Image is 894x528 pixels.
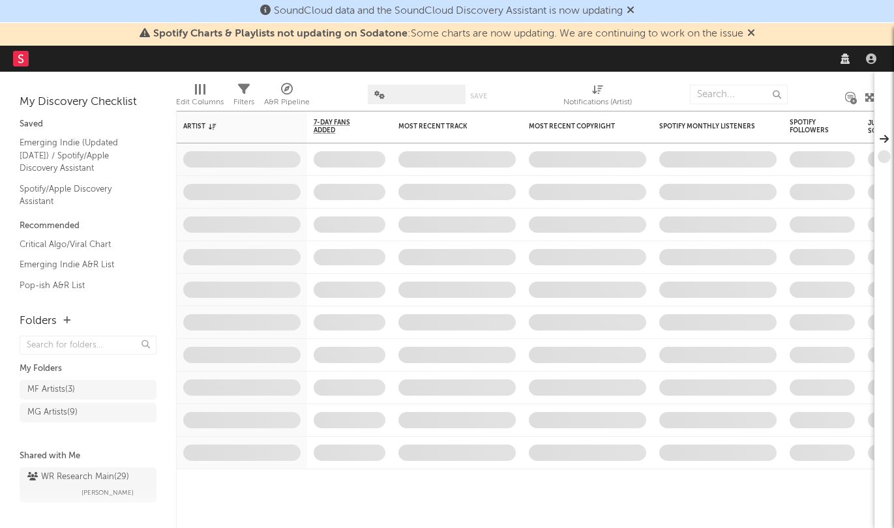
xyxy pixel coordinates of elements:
[233,95,254,110] div: Filters
[529,123,627,130] div: Most Recent Copyright
[20,361,156,377] div: My Folders
[176,78,224,116] div: Edit Columns
[20,380,156,400] a: MF Artists(3)
[747,29,755,39] span: Dismiss
[563,95,632,110] div: Notifications (Artist)
[153,29,743,39] span: : Some charts are now updating. We are continuing to work on the issue
[790,119,835,134] div: Spotify Followers
[20,336,156,355] input: Search for folders...
[27,382,75,398] div: MF Artists ( 3 )
[20,237,143,252] a: Critical Algo/Viral Chart
[264,95,310,110] div: A&R Pipeline
[20,403,156,422] a: MG Artists(9)
[27,469,129,485] div: WR Research Main ( 29 )
[153,29,408,39] span: Spotify Charts & Playlists not updating on Sodatone
[659,123,757,130] div: Spotify Monthly Listeners
[82,485,134,501] span: [PERSON_NAME]
[470,93,487,100] button: Save
[563,78,632,116] div: Notifications (Artist)
[20,278,143,293] a: Pop-ish A&R List
[20,448,156,464] div: Shared with Me
[690,85,788,104] input: Search...
[274,6,623,16] span: SoundCloud data and the SoundCloud Discovery Assistant is now updating
[264,78,310,116] div: A&R Pipeline
[20,218,156,234] div: Recommended
[20,257,143,272] a: Emerging Indie A&R List
[20,467,156,503] a: WR Research Main(29)[PERSON_NAME]
[233,78,254,116] div: Filters
[20,314,57,329] div: Folders
[183,123,281,130] div: Artist
[314,119,366,134] span: 7-Day Fans Added
[20,95,156,110] div: My Discovery Checklist
[627,6,634,16] span: Dismiss
[20,136,143,175] a: Emerging Indie (Updated [DATE]) / Spotify/Apple Discovery Assistant
[20,182,143,209] a: Spotify/Apple Discovery Assistant
[27,405,78,420] div: MG Artists ( 9 )
[20,117,156,132] div: Saved
[176,95,224,110] div: Edit Columns
[398,123,496,130] div: Most Recent Track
